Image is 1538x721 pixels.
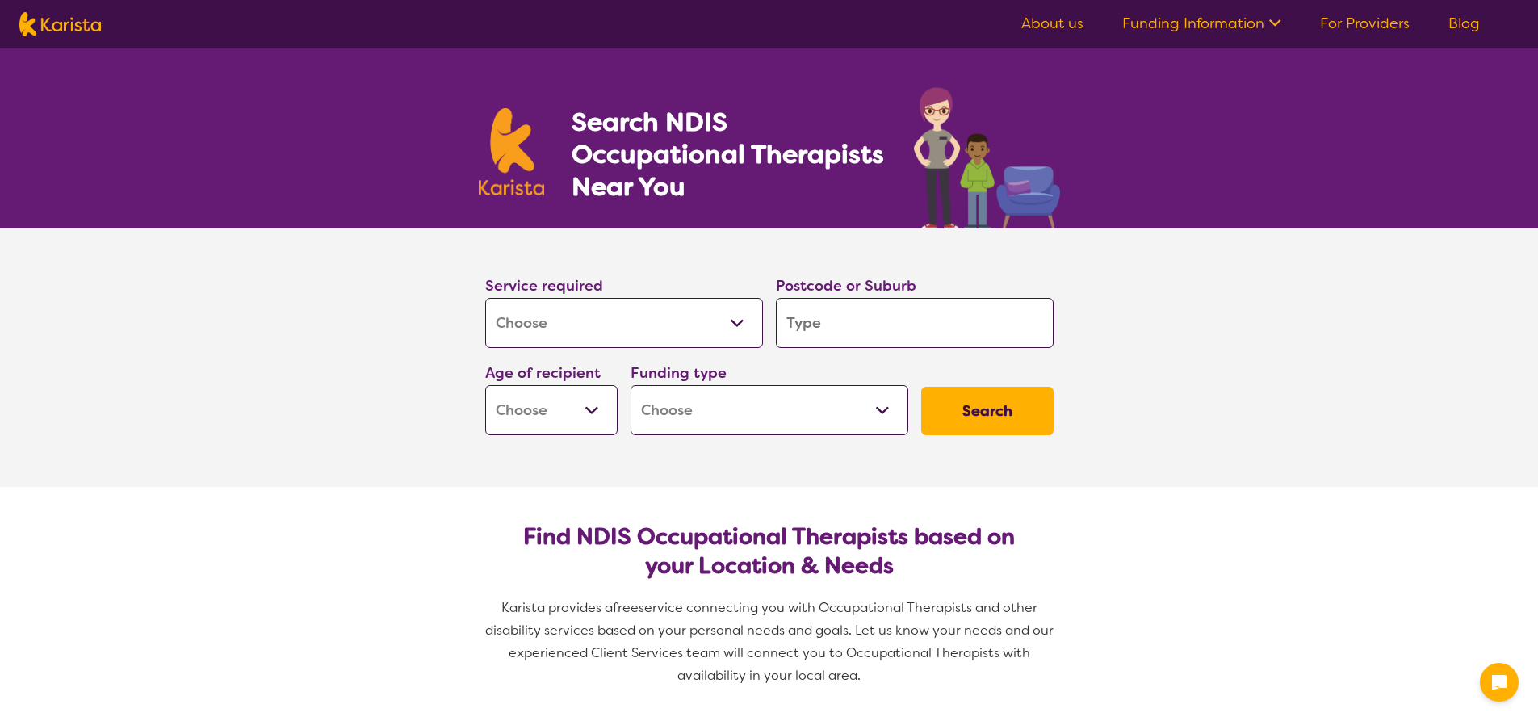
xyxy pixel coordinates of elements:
span: service connecting you with Occupational Therapists and other disability services based on your p... [485,599,1057,684]
label: Postcode or Suburb [776,276,916,296]
label: Age of recipient [485,363,601,383]
img: Karista logo [479,108,545,195]
button: Search [921,387,1054,435]
a: About us [1021,14,1083,33]
h1: Search NDIS Occupational Therapists Near You [572,106,886,203]
span: Karista provides a [501,599,613,616]
span: free [613,599,639,616]
img: occupational-therapy [914,87,1060,228]
h2: Find NDIS Occupational Therapists based on your Location & Needs [498,522,1041,581]
img: Karista logo [19,12,101,36]
a: For Providers [1320,14,1410,33]
a: Funding Information [1122,14,1281,33]
label: Service required [485,276,603,296]
label: Funding type [631,363,727,383]
a: Blog [1448,14,1480,33]
input: Type [776,298,1054,348]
